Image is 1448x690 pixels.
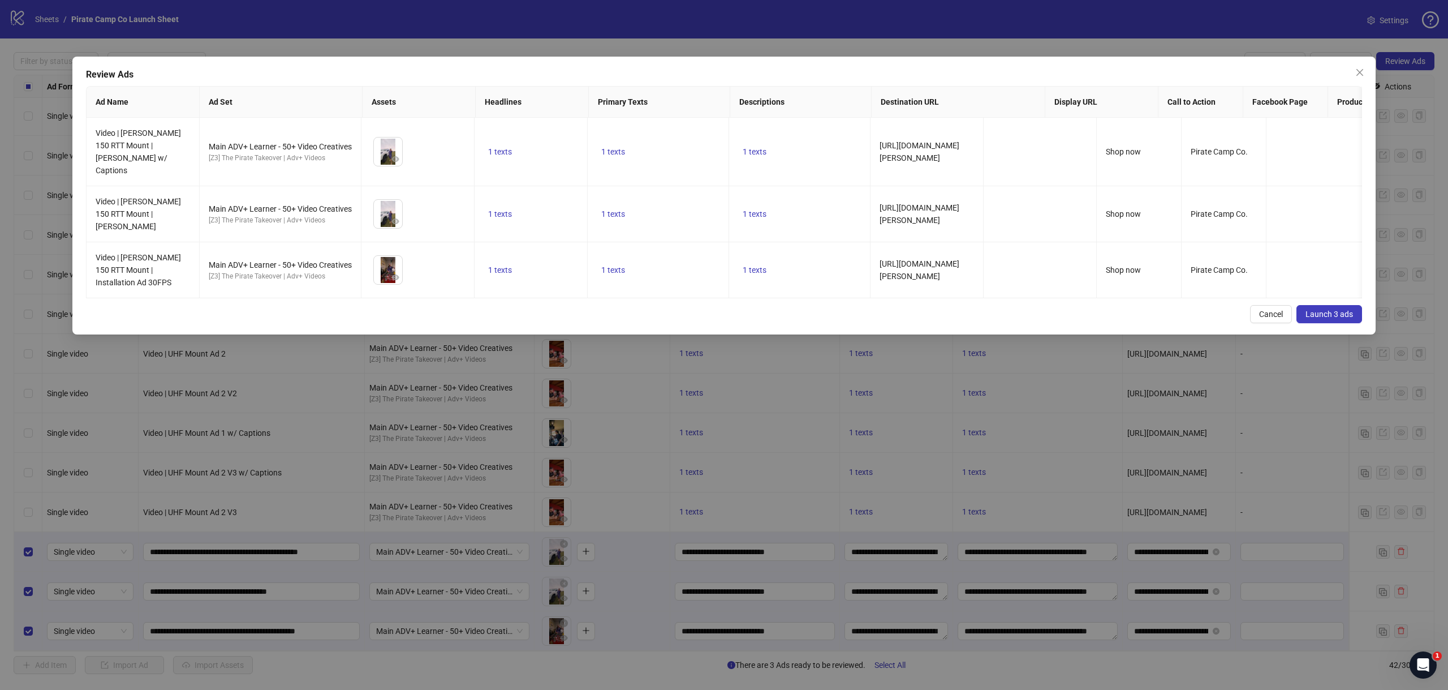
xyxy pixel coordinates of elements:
[476,87,589,118] th: Headlines
[597,207,630,221] button: 1 texts
[209,140,352,153] div: Main ADV+ Learner - 50+ Video Creatives
[601,209,625,218] span: 1 texts
[488,265,512,275] span: 1 texts
[488,147,512,156] span: 1 texts
[1191,145,1257,158] div: Pirate Camp Co.
[389,271,402,284] button: Preview
[209,259,352,271] div: Main ADV+ Learner - 50+ Video Creatives
[1106,147,1141,156] span: Shop now
[374,138,402,166] img: Asset 1
[1243,87,1328,118] th: Facebook Page
[488,209,512,218] span: 1 texts
[209,271,352,282] div: [Z3] The Pirate Takeover | Adv+ Videos
[1045,87,1158,118] th: Display URL
[374,256,402,284] img: Asset 1
[1433,652,1442,661] span: 1
[391,155,399,163] span: eye
[1191,264,1257,276] div: Pirate Camp Co.
[730,87,872,118] th: Descriptions
[743,265,766,275] span: 1 texts
[96,128,181,175] span: Video | [PERSON_NAME] 150 RTT Mount | [PERSON_NAME] w/ Captions
[1328,87,1441,118] th: Product Set ID
[880,141,959,162] span: [URL][DOMAIN_NAME][PERSON_NAME]
[738,263,771,277] button: 1 texts
[589,87,730,118] th: Primary Texts
[880,259,959,281] span: [URL][DOMAIN_NAME][PERSON_NAME]
[484,145,516,158] button: 1 texts
[389,215,402,228] button: Preview
[1106,265,1141,275] span: Shop now
[484,207,516,221] button: 1 texts
[374,200,402,228] img: Asset 1
[1410,652,1437,679] iframe: Intercom live chat
[1106,209,1141,218] span: Shop now
[1191,208,1257,220] div: Pirate Camp Co.
[1158,87,1243,118] th: Call to Action
[1259,310,1283,319] span: Cancel
[86,68,1362,82] div: Review Ads
[738,207,771,221] button: 1 texts
[743,147,766,156] span: 1 texts
[1296,305,1362,323] button: Launch 3 ads
[391,273,399,281] span: eye
[738,145,771,158] button: 1 texts
[209,153,352,164] div: [Z3] The Pirate Takeover | Adv+ Videos
[484,263,516,277] button: 1 texts
[743,209,766,218] span: 1 texts
[363,87,476,118] th: Assets
[389,152,402,166] button: Preview
[597,145,630,158] button: 1 texts
[1305,310,1353,319] span: Launch 3 ads
[601,147,625,156] span: 1 texts
[1351,63,1369,82] button: Close
[1250,305,1292,323] button: Cancel
[209,203,352,215] div: Main ADV+ Learner - 50+ Video Creatives
[209,215,352,226] div: [Z3] The Pirate Takeover | Adv+ Videos
[391,217,399,225] span: eye
[96,197,181,231] span: Video | [PERSON_NAME] 150 RTT Mount | [PERSON_NAME]
[601,265,625,275] span: 1 texts
[87,87,200,118] th: Ad Name
[597,263,630,277] button: 1 texts
[96,253,181,287] span: Video | [PERSON_NAME] 150 RTT Mount | Installation Ad 30FPS
[872,87,1045,118] th: Destination URL
[200,87,363,118] th: Ad Set
[1355,68,1364,77] span: close
[880,203,959,225] span: [URL][DOMAIN_NAME][PERSON_NAME]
